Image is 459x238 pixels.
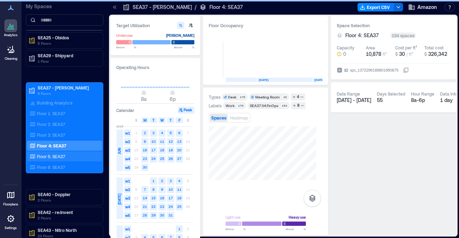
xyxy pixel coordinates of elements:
div: Total cost [424,45,444,50]
span: w3 [124,147,131,154]
span: Floor 4: SEA37 [345,32,379,39]
div: Desk [228,94,236,99]
text: 28 [143,213,147,217]
text: 9 [144,139,146,144]
div: Meeting Room [255,94,280,99]
text: 18 [160,148,164,152]
button: Amazon [406,1,439,13]
div: SEA37.04.FinOps [250,103,278,108]
span: JUN [117,148,122,154]
button: $ 30 / ft² [395,50,421,58]
p: Floor 4: SEA37 [209,4,243,11]
p: 2 Floors [38,197,98,203]
span: S [187,117,189,123]
text: [DATE] [259,78,269,82]
button: 4 [291,93,305,101]
p: Floor 5: SEA37 [37,154,65,159]
span: 8a [141,96,147,102]
div: Capacity [337,45,354,50]
text: [DATE] [314,78,324,82]
h3: Calendar [116,107,134,114]
span: 6p [170,96,176,102]
text: 23 [143,156,147,161]
div: Underuse [116,32,133,39]
div: 8 [296,102,301,109]
span: T [170,117,172,123]
text: 9 [161,187,163,191]
text: 25 [160,156,164,161]
span: ID [344,67,348,74]
p: 6 Floors [38,91,98,96]
p: SEA25 - Obidos [38,35,98,40]
span: F [179,117,180,123]
div: [PERSON_NAME] [166,32,194,39]
text: 24 [169,204,173,209]
div: 4 [296,94,300,100]
span: $ [395,52,398,57]
text: 13 [177,139,181,144]
span: T [152,117,155,123]
span: Spaces [211,115,226,120]
p: Floor 3: SEA37 [37,132,65,138]
button: Heatmap [228,114,250,122]
text: 2 [161,179,163,183]
div: Labels [209,103,222,108]
span: Amazon [417,4,437,11]
span: w2 [124,186,131,193]
p: Cleaning [5,57,17,61]
text: 21 [143,204,147,209]
span: 326,342 [428,51,447,57]
a: Analytics [2,17,20,39]
span: w1 [124,130,131,137]
span: M [143,117,147,123]
span: w4 [124,155,131,162]
text: 3 [152,131,155,135]
span: Heatmap [230,115,248,120]
text: 14 [143,196,147,200]
text: 27 [177,156,181,161]
text: 2 [144,131,146,135]
div: Light use [226,214,241,221]
div: spc_1372296189801660875 [349,67,399,74]
a: Cleaning [2,41,20,63]
text: 19 [169,148,173,152]
p: Floor 6: SEA37 [37,164,65,170]
p: Settings [5,226,17,230]
button: Peak [178,107,194,114]
p: SEA43 - Nitro North [38,227,98,233]
button: 0 [337,50,363,58]
a: Settings [2,210,19,232]
span: 30 [399,51,405,57]
p: SEA40 - Doppler [38,191,98,197]
div: Heavy use [289,214,306,221]
button: IDspc_1372296189801660875 [403,67,409,73]
p: Floor 1: SEA37 [37,111,65,116]
p: SEA42 - re:Invent [38,209,98,215]
span: w1 [124,225,131,233]
div: Area [366,45,375,50]
span: ft² [383,52,387,57]
text: 31 [169,213,173,217]
div: Floor Occupancy [209,22,322,29]
text: 6 [178,131,180,135]
span: [DATE] - [DATE] [337,97,371,103]
div: 154 [280,103,288,108]
text: 10 [151,139,156,144]
p: Floor 4: SEA37 [37,143,66,149]
text: 4 [178,179,180,183]
text: 3 [170,179,172,183]
text: 16 [143,148,147,152]
text: 11 [177,187,181,191]
span: w4 [124,203,131,210]
text: 4 [161,131,163,135]
span: w3 [124,195,131,202]
div: Types [209,94,221,100]
text: 1 [178,227,180,231]
h3: Target Utilization [116,22,194,29]
text: 15 [151,196,156,200]
button: Floor 4: SEA37 [345,32,387,39]
text: 8 [152,187,155,191]
div: 170 [237,103,245,108]
p: Floorplans [3,202,18,207]
span: S [135,117,137,123]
